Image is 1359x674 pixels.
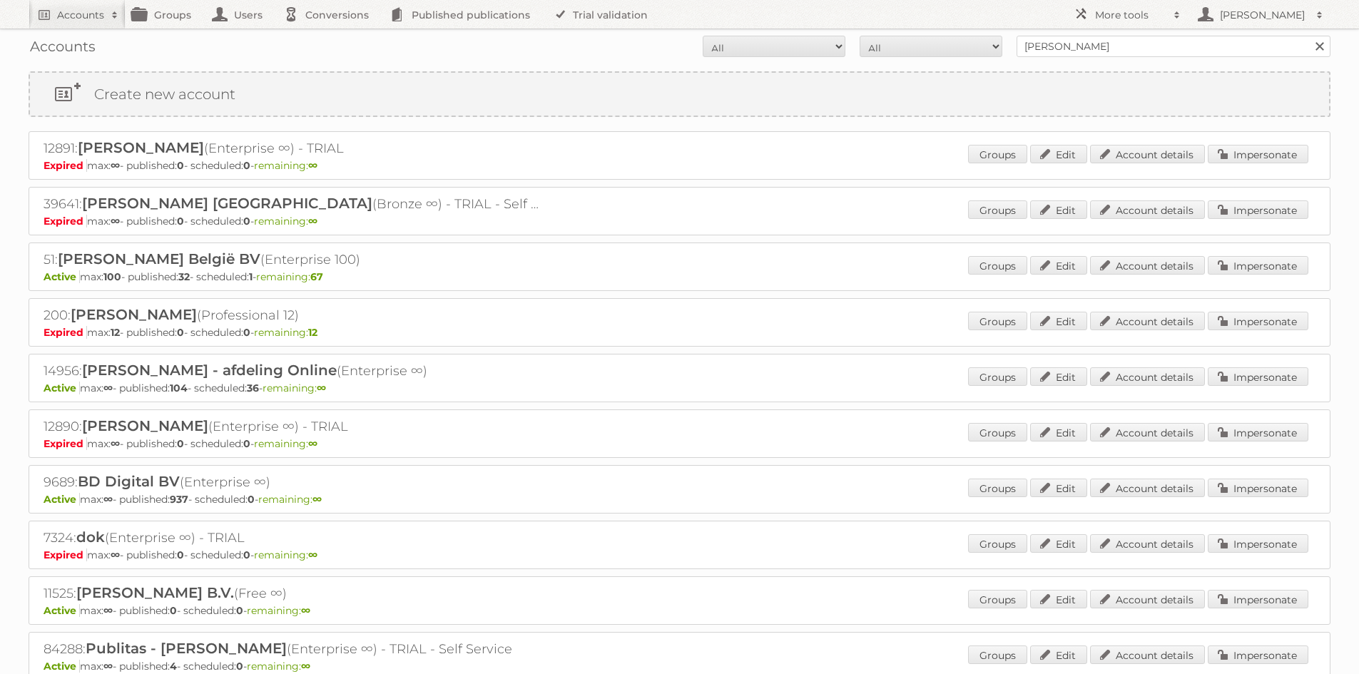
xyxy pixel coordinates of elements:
[1030,367,1087,386] a: Edit
[1030,534,1087,553] a: Edit
[71,306,197,323] span: [PERSON_NAME]
[44,640,543,658] h2: 84288: (Enterprise ∞) - TRIAL - Self Service
[103,382,113,394] strong: ∞
[44,548,87,561] span: Expired
[243,326,250,339] strong: 0
[968,145,1027,163] a: Groups
[236,604,243,617] strong: 0
[170,493,188,506] strong: 937
[308,326,317,339] strong: 12
[58,250,260,267] span: [PERSON_NAME] België BV
[103,660,113,673] strong: ∞
[263,382,326,394] span: remaining:
[44,437,1315,450] p: max: - published: - scheduled: -
[30,73,1329,116] a: Create new account
[243,437,250,450] strong: 0
[1208,312,1308,330] a: Impersonate
[968,645,1027,664] a: Groups
[1030,200,1087,219] a: Edit
[308,437,317,450] strong: ∞
[301,660,310,673] strong: ∞
[1030,423,1087,441] a: Edit
[177,437,184,450] strong: 0
[111,548,120,561] strong: ∞
[1208,367,1308,386] a: Impersonate
[968,256,1027,275] a: Groups
[1030,145,1087,163] a: Edit
[1090,367,1205,386] a: Account details
[44,270,1315,283] p: max: - published: - scheduled: -
[1208,645,1308,664] a: Impersonate
[44,326,87,339] span: Expired
[44,417,543,436] h2: 12890: (Enterprise ∞) - TRIAL
[44,660,80,673] span: Active
[44,382,1315,394] p: max: - published: - scheduled: -
[254,215,317,228] span: remaining:
[86,640,287,657] span: Publitas - [PERSON_NAME]
[44,548,1315,561] p: max: - published: - scheduled: -
[301,604,310,617] strong: ∞
[1090,479,1205,497] a: Account details
[111,326,120,339] strong: 12
[78,139,204,156] span: [PERSON_NAME]
[256,270,323,283] span: remaining:
[170,660,177,673] strong: 4
[170,604,177,617] strong: 0
[82,195,372,212] span: [PERSON_NAME] [GEOGRAPHIC_DATA]
[44,584,543,603] h2: 11525: (Free ∞)
[1095,8,1166,22] h2: More tools
[254,159,317,172] span: remaining:
[1208,534,1308,553] a: Impersonate
[78,473,180,490] span: BD Digital BV
[1208,256,1308,275] a: Impersonate
[317,382,326,394] strong: ∞
[44,604,80,617] span: Active
[44,306,543,325] h2: 200: (Professional 12)
[44,215,1315,228] p: max: - published: - scheduled: -
[44,382,80,394] span: Active
[44,362,543,380] h2: 14956: (Enterprise ∞)
[177,326,184,339] strong: 0
[1208,423,1308,441] a: Impersonate
[111,437,120,450] strong: ∞
[103,604,113,617] strong: ∞
[1208,479,1308,497] a: Impersonate
[111,215,120,228] strong: ∞
[254,437,317,450] span: remaining:
[82,417,208,434] span: [PERSON_NAME]
[44,159,1315,172] p: max: - published: - scheduled: -
[1208,200,1308,219] a: Impersonate
[44,604,1315,617] p: max: - published: - scheduled: -
[177,215,184,228] strong: 0
[312,493,322,506] strong: ∞
[1090,590,1205,608] a: Account details
[1090,645,1205,664] a: Account details
[254,326,317,339] span: remaining:
[968,479,1027,497] a: Groups
[44,270,80,283] span: Active
[44,215,87,228] span: Expired
[1090,423,1205,441] a: Account details
[310,270,323,283] strong: 67
[968,200,1027,219] a: Groups
[308,215,317,228] strong: ∞
[248,493,255,506] strong: 0
[170,382,188,394] strong: 104
[44,250,543,269] h2: 51: (Enterprise 100)
[111,159,120,172] strong: ∞
[44,493,1315,506] p: max: - published: - scheduled: -
[243,548,250,561] strong: 0
[178,270,190,283] strong: 32
[44,195,543,213] h2: 39641: (Bronze ∞) - TRIAL - Self Service
[1030,312,1087,330] a: Edit
[968,367,1027,386] a: Groups
[968,590,1027,608] a: Groups
[177,159,184,172] strong: 0
[1216,8,1309,22] h2: [PERSON_NAME]
[44,529,543,547] h2: 7324: (Enterprise ∞) - TRIAL
[44,473,543,491] h2: 9689: (Enterprise ∞)
[76,584,234,601] span: [PERSON_NAME] B.V.
[1030,645,1087,664] a: Edit
[968,534,1027,553] a: Groups
[1090,534,1205,553] a: Account details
